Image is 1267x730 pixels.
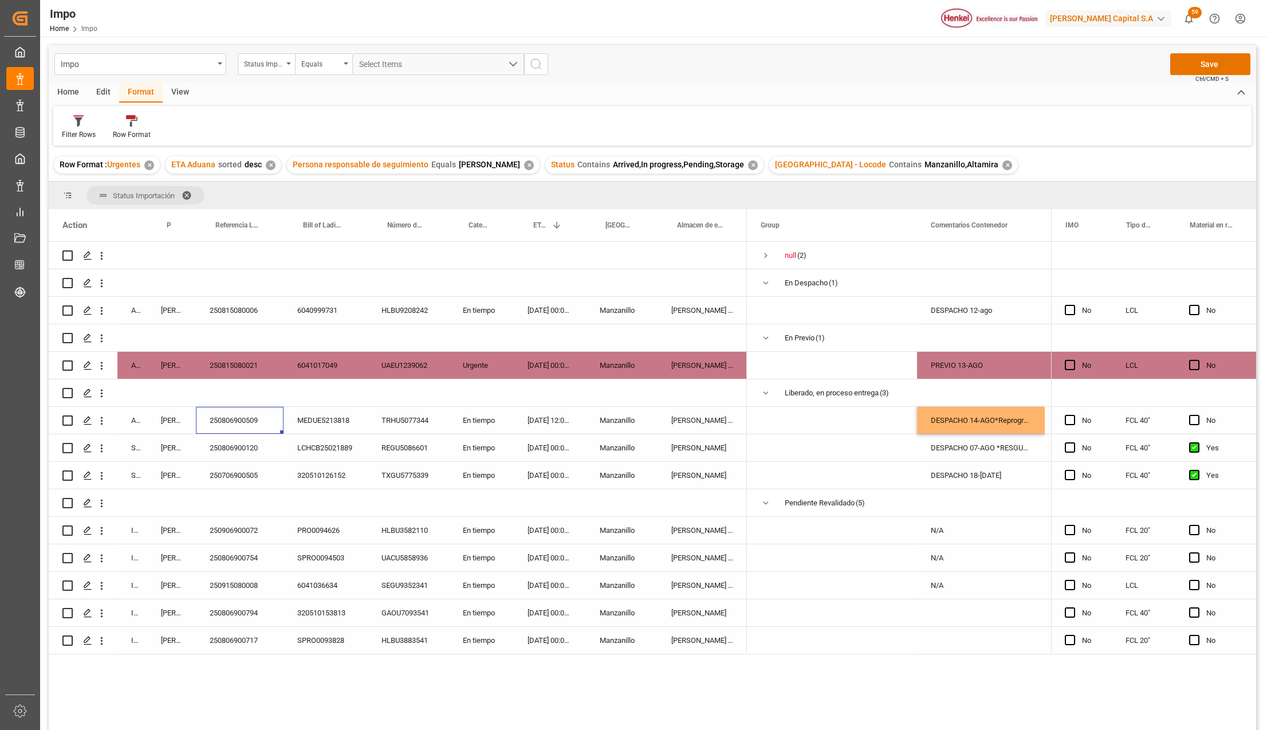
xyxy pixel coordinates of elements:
span: Ctrl/CMD + S [1195,74,1229,83]
a: Home [50,25,69,33]
div: [DATE] 00:00:00 [514,627,586,654]
div: LCL [1112,572,1175,599]
span: Row Format : [60,160,107,169]
button: open menu [54,53,226,75]
div: Press SPACE to select this row. [1051,297,1256,324]
div: Press SPACE to select this row. [49,242,747,269]
div: In progress [117,517,147,544]
div: [PERSON_NAME] [147,544,196,571]
div: N/A [917,544,1045,571]
div: Equals [301,56,340,69]
div: Press SPACE to select this row. [49,517,747,544]
div: En tiempo [449,599,514,626]
button: search button [524,53,548,75]
div: Storage [117,462,147,489]
span: Material en resguardo Y/N [1190,221,1233,229]
div: En tiempo [449,627,514,654]
div: [DATE] 00:00:00 [1045,352,1114,379]
div: 250806900120 [196,434,284,461]
div: Press SPACE to select this row. [1051,379,1256,407]
div: [PERSON_NAME] [147,434,196,461]
div: Press SPACE to select this row. [49,352,747,379]
span: Arrived,In progress,Pending,Storage [613,160,744,169]
div: [DATE] 00:00:00 [1045,462,1114,489]
div: [DATE] 00:00:00 [514,462,586,489]
span: Comentarios Contenedor [931,221,1008,229]
div: 250906900072 [196,517,284,544]
div: Edit [88,83,119,103]
div: 250806900717 [196,627,284,654]
div: FCL 20" [1112,517,1175,544]
div: FCL 40" [1112,599,1175,626]
div: No [1206,517,1242,544]
div: Impo [61,56,214,70]
div: FCL 20" [1112,544,1175,571]
div: [PERSON_NAME] [147,352,196,379]
div: Pendiente Revalidado [785,490,855,516]
div: Press SPACE to select this row. [49,269,747,297]
div: Press SPACE to select this row. [1051,324,1256,352]
div: HLBU3883541 [368,627,449,654]
div: PREVIO 13-AGO [917,352,1045,379]
span: (2) [797,242,806,269]
div: Press SPACE to select this row. [1051,434,1256,462]
div: Press SPACE to select this row. [49,434,747,462]
div: [PERSON_NAME] Tlalnepantla [658,517,747,544]
div: DESPACHO 07-AGO *RESGUARDO* [917,434,1045,461]
div: Press SPACE to select this row. [49,324,747,352]
div: FCL 40" [1112,407,1175,434]
div: Press SPACE to select this row. [49,627,747,654]
div: No [1206,572,1242,599]
div: Press SPACE to select this row. [49,297,747,324]
div: [DATE] 00:00:00 [514,544,586,571]
div: 250706900505 [196,462,284,489]
div: [DATE] 00:00:00 [514,352,586,379]
div: SPRO0094503 [284,544,368,571]
div: [PERSON_NAME] Tlalnepantla [658,297,747,324]
div: Storage [117,434,147,461]
div: HLBU9208242 [368,297,449,324]
div: Press SPACE to select this row. [1051,242,1256,269]
span: Bill of Lading Number [303,221,344,229]
div: [PERSON_NAME] Tlalnepantla [658,407,747,434]
span: (3) [880,380,889,406]
div: [DATE] 00:00:00 [514,599,586,626]
div: FCL 40" [1112,434,1175,461]
span: Contains [577,160,610,169]
div: Urgente [449,352,514,379]
div: Press SPACE to select this row. [1051,407,1256,434]
span: Contains [889,160,922,169]
button: [PERSON_NAME] Capital S.A [1045,7,1176,29]
div: MEDUE5213818 [284,407,368,434]
div: ✕ [524,160,534,170]
div: No [1082,627,1098,654]
div: Manzanillo [586,462,658,489]
div: [PERSON_NAME] [147,297,196,324]
div: [DATE] 12:00:00 [514,407,586,434]
span: Almacen de entrega [677,221,723,229]
div: LCHCB25021889 [284,434,368,461]
div: In progress [117,599,147,626]
div: FCL 20" [1112,627,1175,654]
div: Press SPACE to select this row. [1051,352,1256,379]
div: Arrived [117,407,147,434]
div: Press SPACE to select this row. [49,599,747,627]
span: (5) [856,490,865,516]
div: [DATE] 00:00:00 [1045,434,1114,461]
div: Status Importación [244,56,283,69]
div: No [1206,600,1242,626]
div: Press SPACE to select this row. [49,544,747,572]
div: No [1206,407,1242,434]
div: Press SPACE to select this row. [1051,627,1256,654]
div: HLBU3582110 [368,517,449,544]
div: Press SPACE to select this row. [49,407,747,434]
span: ETA Aduana [533,221,547,229]
div: DESPACHO 18-[DATE] [917,462,1045,489]
div: [PERSON_NAME] Tlalnepantla [658,627,747,654]
div: Press SPACE to select this row. [1051,517,1256,544]
div: Press SPACE to select this row. [49,462,747,489]
span: null [785,251,796,260]
div: [PERSON_NAME] [147,627,196,654]
div: [PERSON_NAME] [658,599,747,626]
div: Manzanillo [586,434,658,461]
